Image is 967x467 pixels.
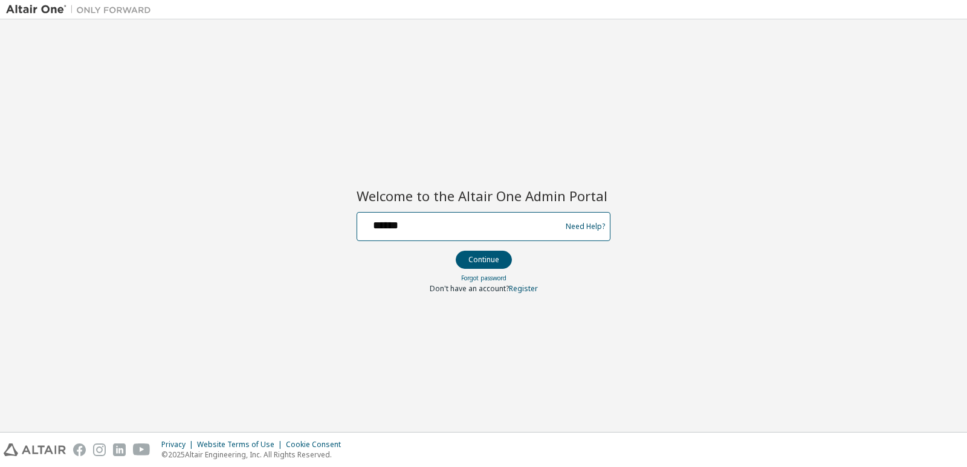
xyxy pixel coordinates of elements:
span: Don't have an account? [430,283,509,294]
a: Register [509,283,538,294]
div: Cookie Consent [286,440,348,449]
img: facebook.svg [73,443,86,456]
div: Website Terms of Use [197,440,286,449]
img: altair_logo.svg [4,443,66,456]
div: Privacy [161,440,197,449]
img: linkedin.svg [113,443,126,456]
img: Altair One [6,4,157,16]
p: © 2025 Altair Engineering, Inc. All Rights Reserved. [161,449,348,460]
a: Forgot password [461,274,506,282]
img: instagram.svg [93,443,106,456]
h2: Welcome to the Altair One Admin Portal [357,187,610,204]
a: Need Help? [566,226,605,227]
button: Continue [456,251,512,269]
img: youtube.svg [133,443,150,456]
